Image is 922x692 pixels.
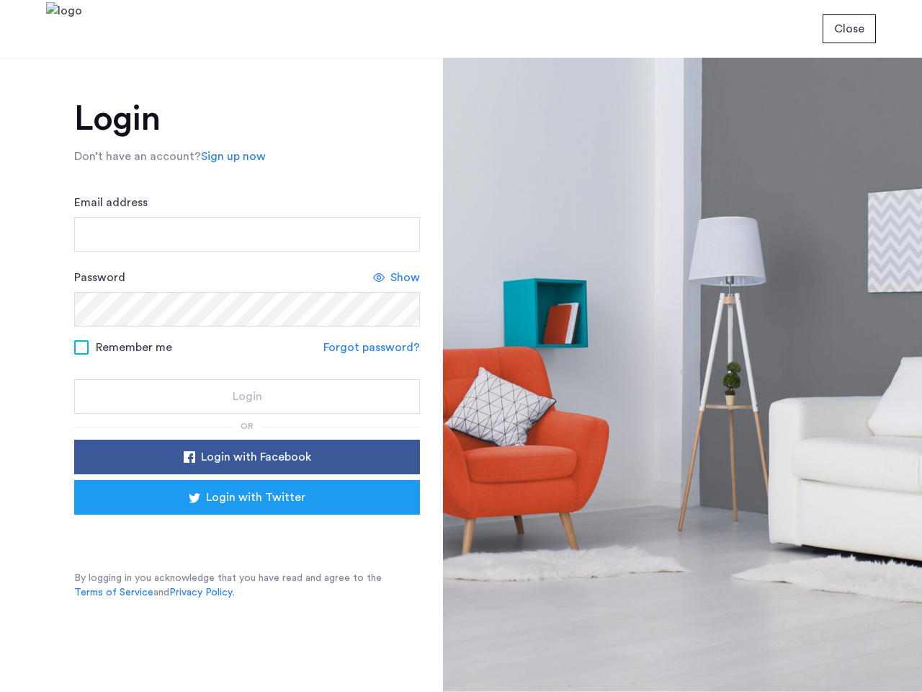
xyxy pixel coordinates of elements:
[323,339,420,356] a: Forgot password?
[201,448,311,466] span: Login with Facebook
[96,339,172,356] span: Remember me
[74,480,420,515] button: button
[74,571,420,600] p: By logging in you acknowledge that you have read and agree to the and .
[74,440,420,474] button: button
[233,388,262,405] span: Login
[201,148,266,165] a: Sign up now
[74,585,153,600] a: Terms of Service
[74,269,125,286] label: Password
[834,20,864,37] span: Close
[74,379,420,414] button: button
[74,102,420,136] h1: Login
[823,14,876,43] button: button
[241,422,254,430] span: or
[169,585,233,600] a: Privacy Policy
[206,489,305,506] span: Login with Twitter
[74,151,201,162] span: Don’t have an account?
[74,194,148,211] label: Email address
[46,2,82,56] img: logo
[390,269,420,286] span: Show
